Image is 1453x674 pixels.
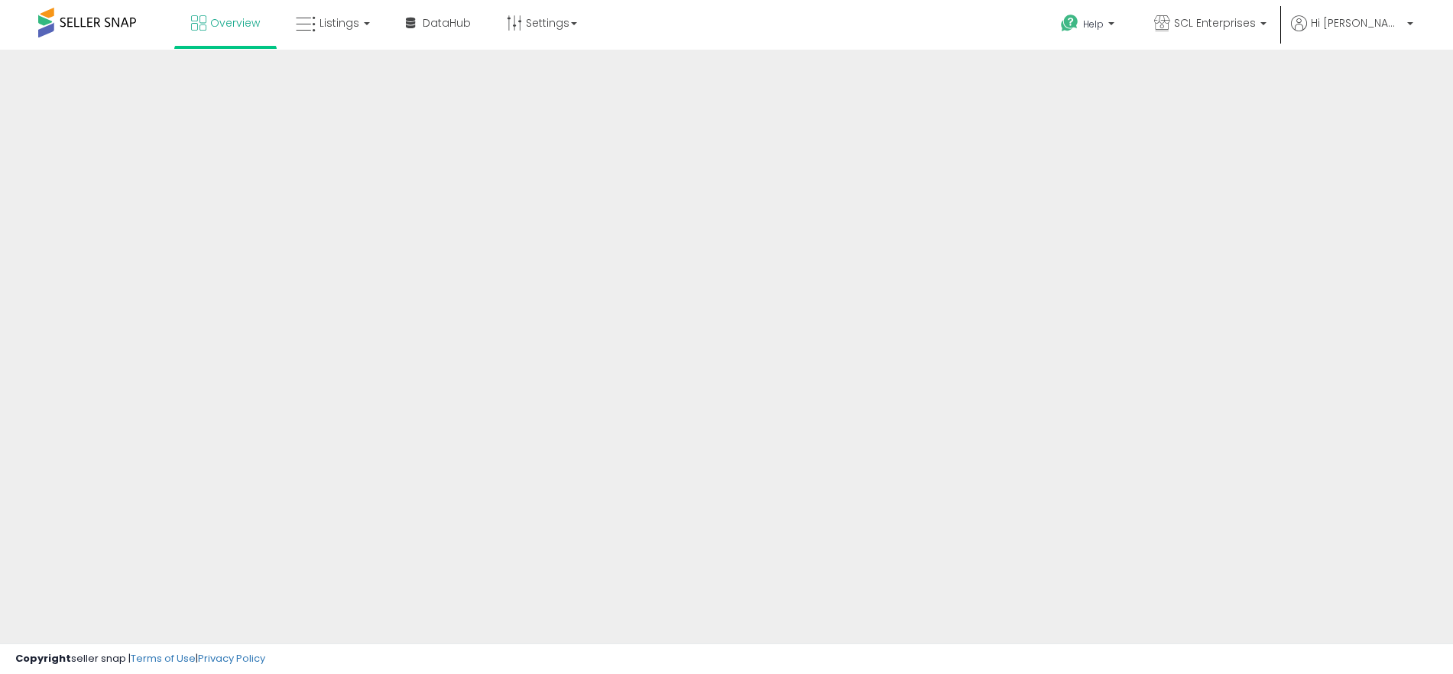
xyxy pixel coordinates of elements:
span: Overview [210,15,260,31]
span: Hi [PERSON_NAME] [1311,15,1403,31]
a: Terms of Use [131,651,196,666]
a: Help [1049,2,1130,50]
a: Privacy Policy [198,651,265,666]
a: Hi [PERSON_NAME] [1291,15,1413,50]
i: Get Help [1060,14,1079,33]
span: Help [1083,18,1104,31]
span: Listings [319,15,359,31]
strong: Copyright [15,651,71,666]
div: seller snap | | [15,652,265,666]
span: DataHub [423,15,471,31]
span: SCL Enterprises [1174,15,1256,31]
